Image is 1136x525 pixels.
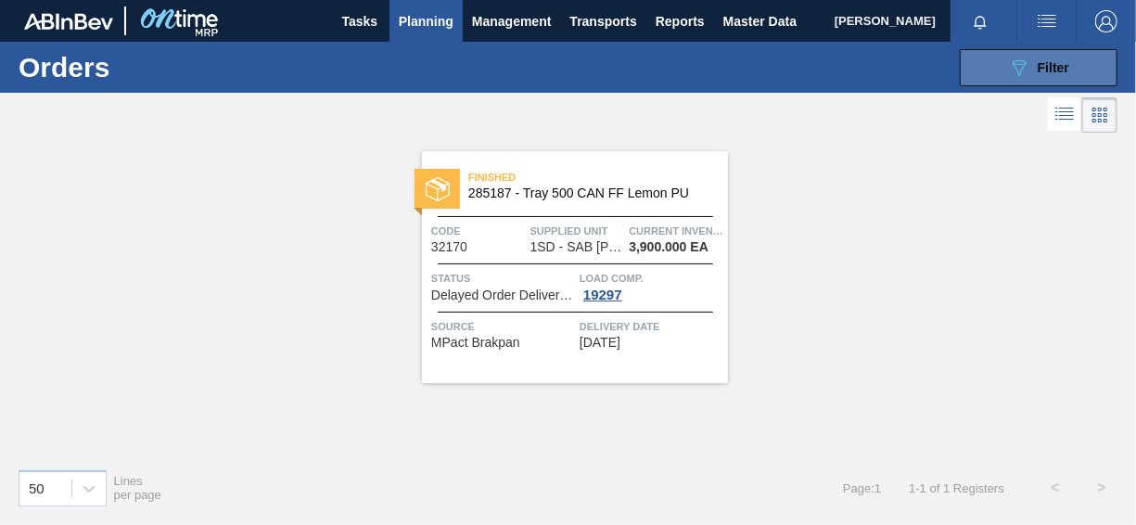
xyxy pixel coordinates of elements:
[1079,465,1125,511] button: >
[399,10,453,32] span: Planning
[431,288,575,302] span: Delayed Order Delivery Date
[1038,60,1069,75] span: Filter
[431,336,520,350] span: MPact Brakpan
[580,269,723,288] span: Load Comp.
[1032,465,1079,511] button: <
[1095,10,1117,32] img: Logout
[629,222,723,240] span: Current inventory
[426,177,450,201] img: status
[570,10,637,32] span: Transports
[580,288,626,302] div: 19297
[1048,97,1082,133] div: List Vision
[431,317,575,336] span: Source
[723,10,797,32] span: Master Data
[408,151,728,383] a: statusFinished285187 - Tray 500 CAN FF Lemon PUCode32170Supplied Unit1SD - SAB [PERSON_NAME]Curre...
[656,10,705,32] span: Reports
[24,13,113,30] img: TNhmsLtSVTkK8tSr43FrP2fwEKptu5GPRR3wAAAABJRU5ErkJggg==
[843,481,881,495] span: Page : 1
[19,57,273,78] h1: Orders
[114,474,162,502] span: Lines per page
[468,186,713,200] span: 285187 - Tray 500 CAN FF Lemon PU
[909,481,1004,495] span: 1 - 1 of 1 Registers
[29,480,45,496] div: 50
[530,222,625,240] span: Supplied Unit
[431,240,467,254] span: 32170
[951,8,1010,34] button: Notifications
[339,10,380,32] span: Tasks
[530,240,623,254] span: 1SD - SAB Rosslyn Brewery
[1082,97,1117,133] div: Card Vision
[431,222,526,240] span: Code
[629,240,708,254] span: 3,900.000 EA
[580,336,620,350] span: 09/28/2025
[472,10,552,32] span: Management
[960,49,1117,86] button: Filter
[580,317,723,336] span: Delivery Date
[1036,10,1058,32] img: userActions
[468,168,728,186] span: Finished
[431,269,575,288] span: Status
[580,269,723,302] a: Load Comp.19297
